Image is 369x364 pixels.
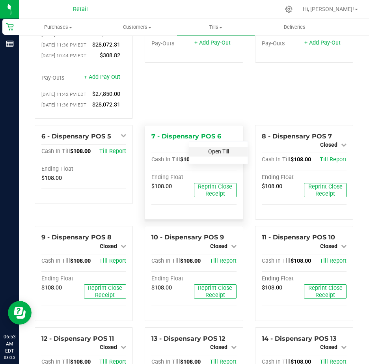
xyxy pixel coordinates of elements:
[4,333,15,355] p: 06:53 AM EDT
[320,258,347,264] a: Till Report
[273,24,316,31] span: Deliveries
[41,102,86,108] span: [DATE] 11:36 PM EDT
[8,301,32,325] iframe: Resource center
[88,285,122,299] span: Reprint Close Receipt
[284,6,294,13] div: Manage settings
[308,183,343,197] span: Reprint Close Receipt
[19,19,98,35] a: Purchases
[6,23,14,31] inline-svg: Retail
[100,243,117,249] span: Closed
[262,40,304,47] div: Pay-Outs
[99,148,126,155] a: Till Report
[100,344,117,350] span: Closed
[41,53,86,58] span: [DATE] 10:44 PM EDT
[262,258,291,264] span: Cash In Till
[151,156,180,163] span: Cash In Till
[151,133,221,140] span: 7 - Dispensary POS 6
[84,74,120,80] a: + Add Pay-Out
[255,19,334,35] a: Deliveries
[41,166,84,173] div: Ending Float
[180,258,201,264] span: $108.00
[320,243,337,249] span: Closed
[84,284,127,299] button: Reprint Close Receipt
[92,91,120,97] span: $27,850.00
[92,41,120,48] span: $28,072.31
[198,183,232,197] span: Reprint Close Receipt
[41,258,70,264] span: Cash In Till
[70,148,91,155] span: $108.00
[210,243,227,249] span: Closed
[308,285,343,299] span: Reprint Close Receipt
[291,156,311,163] span: $108.00
[262,183,282,190] span: $108.00
[41,148,70,155] span: Cash In Till
[41,133,111,140] span: 6 - Dispensary POS 5
[151,284,172,291] span: $108.00
[151,335,225,342] span: 13 - Dispensary POS 12
[98,24,176,31] span: Customers
[19,24,98,31] span: Purchases
[194,284,237,299] button: Reprint Close Receipt
[41,284,62,291] span: $108.00
[151,275,194,282] div: Ending Float
[262,233,335,241] span: 11 - Dispensary POS 10
[180,156,201,163] span: $108.00
[262,284,282,291] span: $108.00
[151,258,180,264] span: Cash In Till
[92,101,120,108] span: $28,072.31
[99,258,126,264] a: Till Report
[41,91,86,97] span: [DATE] 11:42 PM EDT
[210,258,237,264] a: Till Report
[320,344,337,350] span: Closed
[92,31,120,37] span: $27,850.00
[262,156,291,163] span: Cash In Till
[291,258,311,264] span: $108.00
[177,19,255,35] a: Tills
[177,24,255,31] span: Tills
[262,335,336,342] span: 14 - Dispensary POS 13
[194,183,237,197] button: Reprint Close Receipt
[208,148,229,155] a: Open Till
[304,183,347,197] button: Reprint Close Receipt
[194,39,231,46] a: + Add Pay-Out
[151,233,224,241] span: 10 - Dispensary POS 9
[100,52,120,59] span: $308.82
[41,42,86,48] span: [DATE] 11:36 PM EDT
[303,6,354,12] span: Hi, [PERSON_NAME]!
[70,258,91,264] span: $108.00
[151,40,194,47] div: Pay-Outs
[320,142,337,148] span: Closed
[41,75,84,82] div: Pay-Outs
[262,275,304,282] div: Ending Float
[198,285,232,299] span: Reprint Close Receipt
[320,156,347,163] a: Till Report
[210,344,227,350] span: Closed
[41,335,114,342] span: 12 - Dispensary POS 11
[41,233,112,241] span: 9 - Dispensary POS 8
[98,19,177,35] a: Customers
[151,174,194,181] div: Ending Float
[41,175,62,181] span: $108.00
[4,355,15,360] p: 08/25
[41,275,84,282] div: Ending Float
[262,133,332,140] span: 8 - Dispensary POS 7
[262,174,304,181] div: Ending Float
[304,39,341,46] a: + Add Pay-Out
[41,32,86,37] span: [DATE] 11:40 PM EDT
[151,183,172,190] span: $108.00
[6,40,14,48] inline-svg: Reports
[304,284,347,299] button: Reprint Close Receipt
[73,6,88,13] span: Retail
